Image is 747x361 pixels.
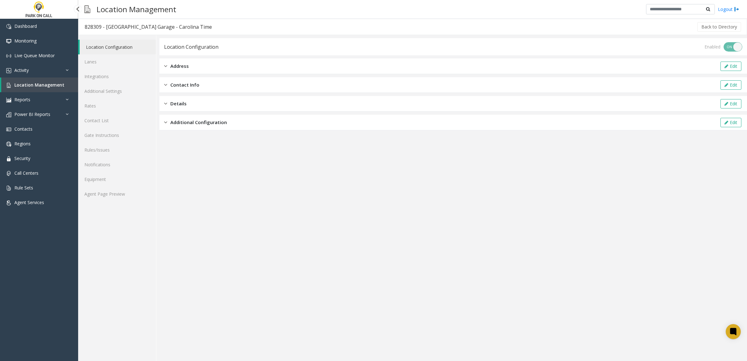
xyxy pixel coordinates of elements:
span: Power BI Reports [14,111,50,117]
img: 'icon' [6,171,11,176]
img: pageIcon [84,2,90,17]
span: Monitoring [14,38,37,44]
span: Location Management [14,82,64,88]
a: Notifications [78,157,156,172]
img: 'icon' [6,68,11,73]
span: Dashboard [14,23,37,29]
a: Rules/Issues [78,143,156,157]
span: Details [170,100,187,107]
a: Contact List [78,113,156,128]
span: Agent Services [14,199,44,205]
img: 'icon' [6,39,11,44]
img: logout [734,6,739,13]
img: 'icon' [6,24,11,29]
span: Additional Configuration [170,119,227,126]
img: 'icon' [6,83,11,88]
img: 'icon' [6,98,11,103]
button: Back to Directory [697,22,741,32]
a: Gate Instructions [78,128,156,143]
a: Additional Settings [78,84,156,98]
span: Rule Sets [14,185,33,191]
span: Call Centers [14,170,38,176]
a: Lanes [78,54,156,69]
a: Agent Page Preview [78,187,156,201]
img: closed [164,119,167,126]
button: Edit [720,118,741,127]
div: 828309 - [GEOGRAPHIC_DATA] Garage - Carolina Time [85,23,212,31]
a: Logout [718,6,739,13]
img: 'icon' [6,142,11,147]
span: Contacts [14,126,33,132]
img: closed [164,100,167,107]
div: Location Configuration [164,43,218,51]
img: closed [164,63,167,70]
img: 'icon' [6,186,11,191]
button: Edit [720,80,741,90]
a: Rates [78,98,156,113]
span: Reports [14,97,30,103]
span: Regions [14,141,31,147]
span: Contact Info [170,81,199,88]
img: 'icon' [6,200,11,205]
span: Activity [14,67,29,73]
span: Security [14,155,30,161]
a: Integrations [78,69,156,84]
a: Location Configuration [80,40,156,54]
img: 'icon' [6,156,11,161]
div: Enabled [704,43,720,50]
a: Equipment [78,172,156,187]
span: Live Queue Monitor [14,53,55,58]
img: closed [164,81,167,88]
img: 'icon' [6,53,11,58]
button: Edit [720,99,741,108]
img: 'icon' [6,112,11,117]
img: 'icon' [6,127,11,132]
button: Edit [720,62,741,71]
h3: Location Management [93,2,179,17]
span: Address [170,63,189,70]
a: Location Management [1,78,78,92]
